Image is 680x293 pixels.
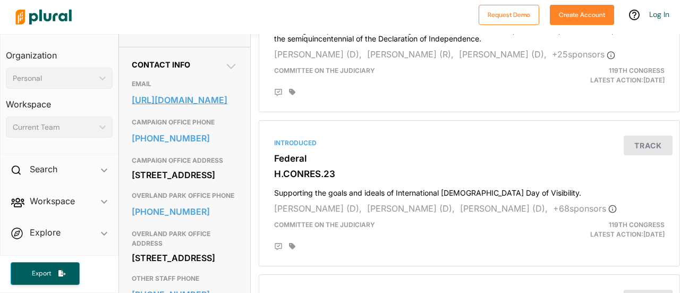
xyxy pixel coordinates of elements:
[132,272,237,285] h3: OTHER STAFF PHONE
[537,66,673,85] div: Latest Action: [DATE]
[132,189,237,202] h3: OVERLAND PARK OFFICE PHONE
[274,88,283,97] div: Add Position Statement
[550,9,614,20] a: Create Account
[24,269,58,278] span: Export
[132,78,237,90] h3: EMAIL
[274,221,375,229] span: Committee on the Judiciary
[537,220,673,239] div: Latest Action: [DATE]
[367,49,454,60] span: [PERSON_NAME] (R),
[274,138,665,148] div: Introduced
[552,49,615,60] span: + 25 sponsor s
[479,5,539,25] button: Request Demo
[13,73,95,84] div: Personal
[274,153,665,164] h3: Federal
[132,228,237,250] h3: OVERLAND PARK OFFICE ADDRESS
[624,136,673,155] button: Track
[609,66,665,74] span: 119th Congress
[274,66,375,74] span: Committee on the Judiciary
[274,183,665,198] h4: Supporting the goals and ideals of International [DEMOGRAPHIC_DATA] Day of Visibility.
[132,204,237,220] a: [PHONE_NUMBER]
[550,5,614,25] button: Create Account
[289,88,295,96] div: Add tags
[132,250,237,266] div: [STREET_ADDRESS]
[13,122,95,133] div: Current Team
[274,169,665,179] h3: H.CONRES.23
[132,92,237,108] a: [URL][DOMAIN_NAME]
[479,9,539,20] a: Request Demo
[649,10,669,19] a: Log In
[274,49,362,60] span: [PERSON_NAME] (D),
[11,262,80,285] button: Export
[553,203,617,214] span: + 68 sponsor s
[460,203,548,214] span: [PERSON_NAME] (D),
[274,242,283,251] div: Add Position Statement
[274,203,362,214] span: [PERSON_NAME] (D),
[609,221,665,229] span: 119th Congress
[289,242,295,250] div: Add tags
[6,89,113,112] h3: Workspace
[367,203,455,214] span: [PERSON_NAME] (D),
[30,163,57,175] h2: Search
[132,60,190,69] span: Contact Info
[6,40,113,63] h3: Organization
[459,49,547,60] span: [PERSON_NAME] (D),
[132,116,237,129] h3: CAMPAIGN OFFICE PHONE
[132,130,237,146] a: [PHONE_NUMBER]
[132,167,237,183] div: [STREET_ADDRESS]
[132,154,237,167] h3: CAMPAIGN OFFICE ADDRESS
